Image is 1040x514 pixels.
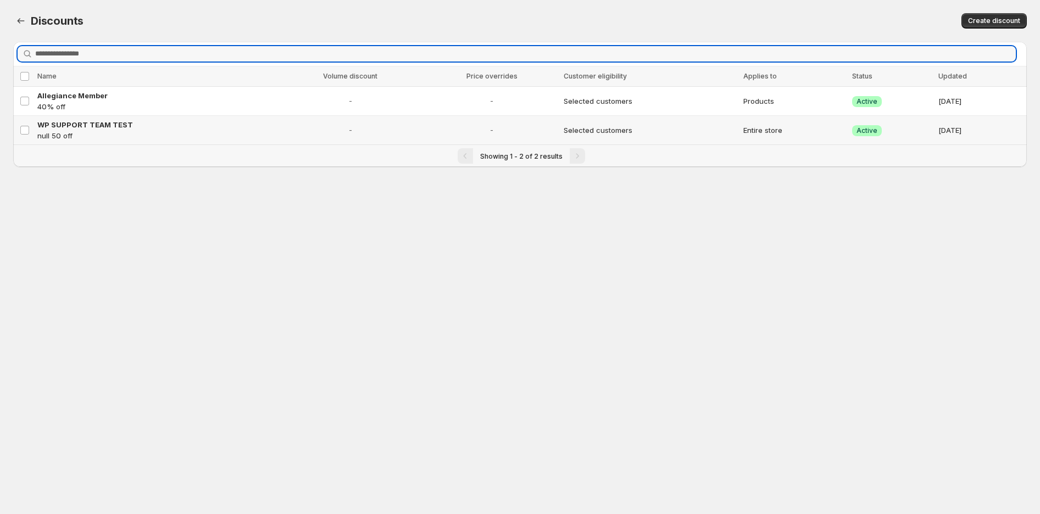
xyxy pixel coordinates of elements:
[480,152,563,160] span: Showing 1 - 2 of 2 results
[37,91,108,100] span: Allegiance Member
[37,90,274,101] a: Allegiance Member
[37,119,274,130] a: WP SUPPORT TEAM TEST
[938,72,967,80] span: Updated
[743,72,777,80] span: Applies to
[968,16,1020,25] span: Create discount
[740,87,849,116] td: Products
[740,116,849,145] td: Entire store
[13,13,29,29] button: Back to dashboard
[323,72,377,80] span: Volume discount
[426,96,557,107] span: -
[961,13,1027,29] button: Create discount
[37,120,133,129] span: WP SUPPORT TEAM TEST
[560,116,740,145] td: Selected customers
[31,14,84,27] span: Discounts
[852,72,872,80] span: Status
[564,72,627,80] span: Customer eligibility
[281,125,420,136] span: -
[560,87,740,116] td: Selected customers
[13,144,1027,167] nav: Pagination
[935,116,1027,145] td: [DATE]
[857,126,877,135] span: Active
[37,130,274,141] p: null 50 off
[935,87,1027,116] td: [DATE]
[466,72,518,80] span: Price overrides
[857,97,877,106] span: Active
[37,101,274,112] p: 40% off
[426,125,557,136] span: -
[37,72,57,80] span: Name
[281,96,420,107] span: -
